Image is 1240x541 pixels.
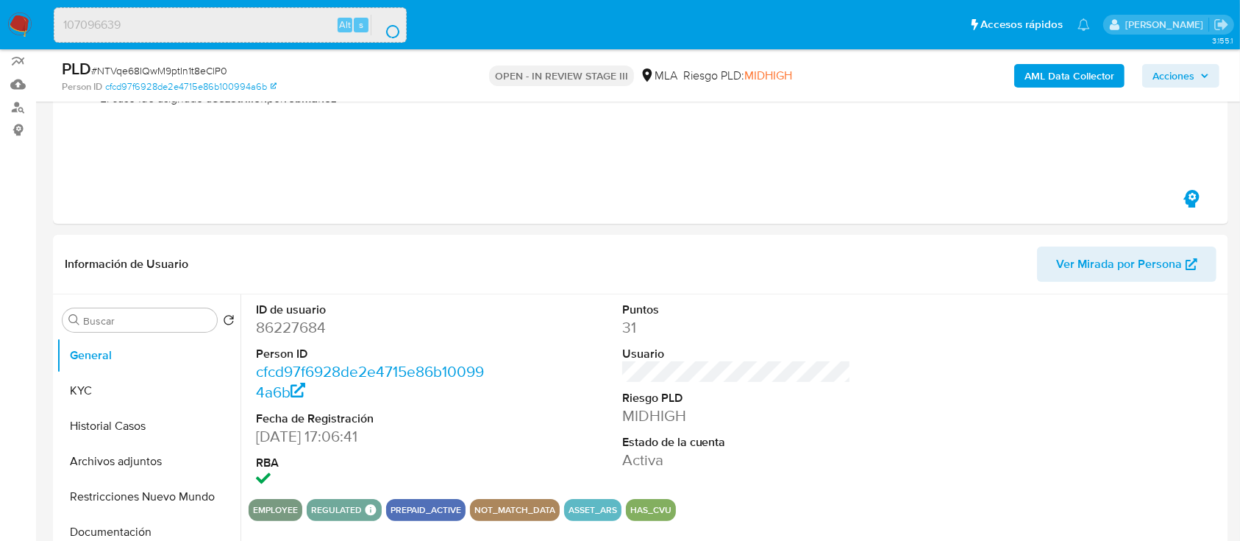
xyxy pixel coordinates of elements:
[1212,35,1233,46] span: 3.155.1
[65,257,188,272] h1: Información de Usuario
[57,373,240,409] button: KYC
[359,18,363,32] span: s
[1152,64,1194,88] span: Acciones
[1014,64,1125,88] button: AML Data Collector
[256,346,485,362] dt: Person ID
[622,302,852,318] dt: Puntos
[62,57,91,80] b: PLD
[640,68,677,84] div: MLA
[91,63,227,78] span: # NTVqe68IQwM9ptIn1t8eClP0
[105,80,277,93] a: cfcd97f6928de2e4715e86b100994a6b
[57,479,240,515] button: Restricciones Nuevo Mundo
[1142,64,1219,88] button: Acciones
[256,361,484,403] a: cfcd97f6928de2e4715e86b100994a6b
[57,409,240,444] button: Historial Casos
[622,390,852,406] dt: Riesgo PLD
[1056,247,1182,282] span: Ver Mirada por Persona
[391,507,461,513] button: prepaid_active
[683,68,792,84] span: Riesgo PLD:
[1125,18,1208,32] p: ezequiel.castrillon@mercadolibre.com
[744,67,792,84] span: MIDHIGH
[622,317,852,338] dd: 31
[54,15,406,35] input: Buscar usuario o caso...
[489,66,634,86] p: OPEN - IN REVIEW STAGE III
[474,507,555,513] button: not_match_data
[622,450,852,470] dd: Activa
[256,317,485,338] dd: 86227684
[311,507,362,513] button: regulated
[256,426,485,447] dd: [DATE] 17:06:41
[256,455,485,471] dt: RBA
[83,314,211,328] input: Buscar
[1077,18,1090,31] a: Notificaciones
[1025,64,1114,88] b: AML Data Collector
[1214,17,1229,32] a: Salir
[253,507,298,513] button: employee
[622,434,852,450] dt: Estado de la cuenta
[57,444,240,479] button: Archivos adjuntos
[339,18,351,32] span: Alt
[630,507,671,513] button: has_cvu
[256,302,485,318] dt: ID de usuario
[569,507,617,513] button: asset_ars
[1037,247,1216,282] button: Ver Mirada por Persona
[223,314,235,330] button: Volver al orden por defecto
[62,80,102,93] b: Person ID
[622,406,852,426] dd: MIDHIGH
[371,15,401,35] button: search-icon
[68,314,80,326] button: Buscar
[256,411,485,427] dt: Fecha de Registración
[622,346,852,362] dt: Usuario
[57,338,240,373] button: General
[980,17,1063,32] span: Accesos rápidos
